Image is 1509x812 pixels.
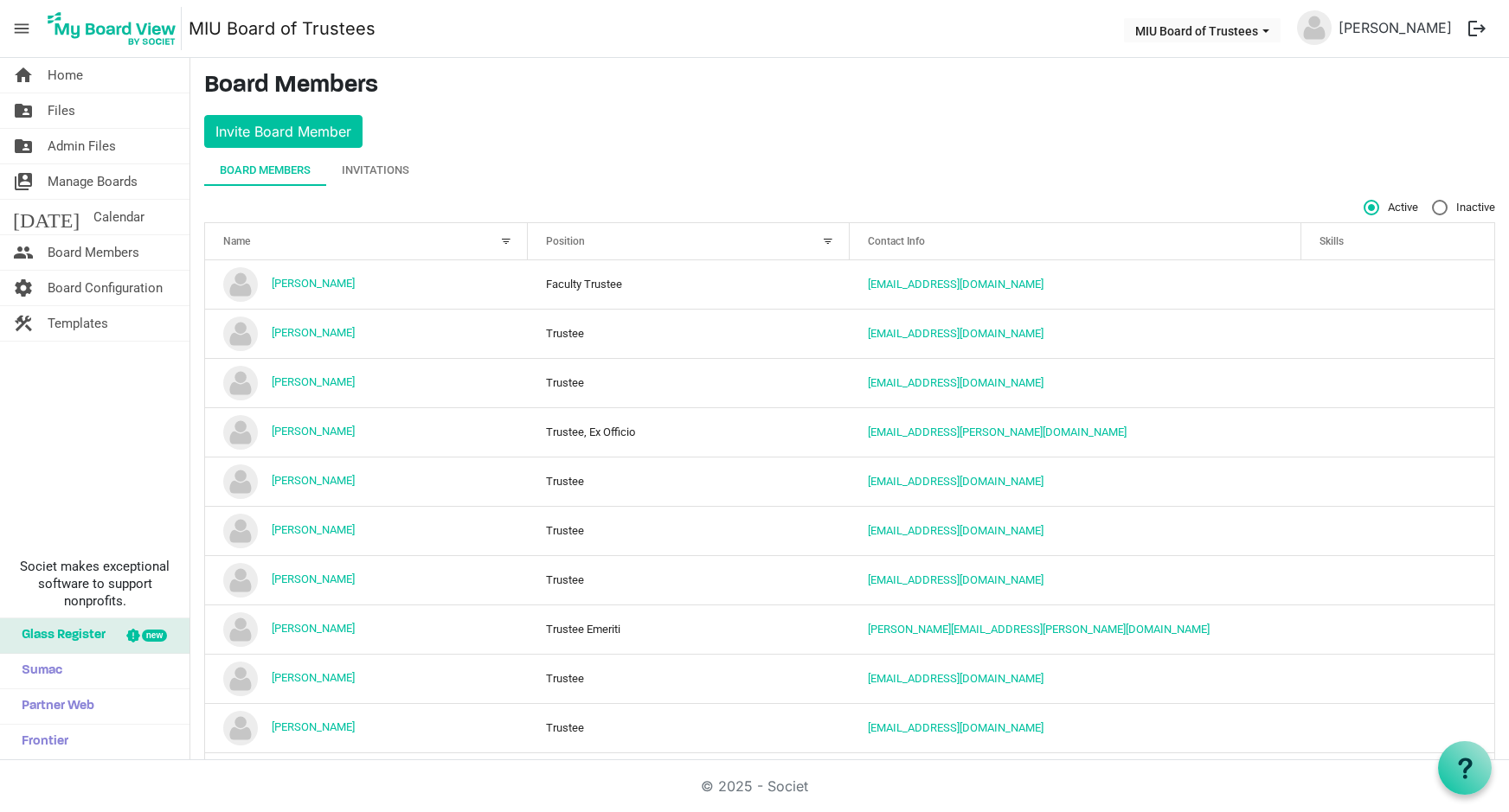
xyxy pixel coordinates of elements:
span: Contact Info [868,235,925,247]
a: [PERSON_NAME] [272,474,355,487]
span: Societ makes exceptional software to support nonprofits. [8,558,182,610]
td: Amine Kouider is template cell column header Name [205,260,528,309]
td: is template cell column header Skills [1301,555,1495,604]
span: Inactive [1432,200,1495,215]
span: Calendar [93,200,144,234]
td: Trustee column header Position [528,703,851,752]
td: Carolyn King is template cell column header Name [205,555,528,604]
div: Invitations [342,162,409,179]
td: Barbara Dreier is template cell column header Name [205,358,528,407]
span: Board Members [48,235,139,270]
td: is template cell column header Skills [1301,457,1495,506]
td: blevine@tm.org is template cell column header Contact Info [850,457,1301,506]
td: Trustee column header Position [528,457,851,506]
td: chris@hartnett.com is template cell column header Contact Info [850,604,1301,654]
td: is template cell column header Skills [1301,654,1495,703]
span: Skills [1320,235,1344,247]
span: [DATE] [13,200,80,234]
span: Name [223,235,250,247]
span: Admin Files [48,129,116,163]
td: bdreier@miu.edu is template cell column header Contact Info [850,358,1301,407]
span: Glass Register [13,618,106,653]
span: settings [13,271,34,305]
td: is template cell column header Skills [1301,703,1495,752]
img: no-profile-picture.svg [223,612,258,647]
span: Partner Web [13,689,94,724]
td: bcurrivan@gmail.com is template cell column header Contact Info [850,506,1301,555]
a: [PERSON_NAME] [272,375,355,388]
td: Bruce Currivan is template cell column header Name [205,506,528,555]
span: Frontier [13,725,68,759]
img: no-profile-picture.svg [223,316,258,351]
a: [EMAIL_ADDRESS][DOMAIN_NAME] [868,524,1043,537]
td: Bill Smith is template cell column header Name [205,407,528,457]
td: is template cell column header Skills [1301,506,1495,555]
span: people [13,235,34,270]
td: Trustee column header Position [528,555,851,604]
td: donnaj617@gmail.com is template cell column header Contact Info [850,703,1301,752]
td: Donna Jones is template cell column header Name [205,703,528,752]
td: Doug Greenfield is template cell column header Name [205,752,528,802]
a: [PERSON_NAME] [1332,10,1459,45]
td: is template cell column header Skills [1301,260,1495,309]
a: [EMAIL_ADDRESS][DOMAIN_NAME] [868,327,1043,340]
td: Faculty Trustee column header Position [528,260,851,309]
span: Board Configuration [48,271,163,305]
span: Files [48,93,75,128]
td: Brian Levine is template cell column header Name [205,457,528,506]
img: no-profile-picture.svg [223,415,258,450]
td: is template cell column header Skills [1301,309,1495,358]
a: [PERSON_NAME] [272,671,355,684]
span: folder_shared [13,93,34,128]
td: Trustee column header Position [528,309,851,358]
span: Active [1364,200,1418,215]
span: switch_account [13,164,34,199]
h3: Board Members [204,72,1495,101]
a: © 2025 - Societ [701,777,808,795]
td: Trustee column header Position [528,654,851,703]
td: Trustee Emeriti column header Position [528,604,851,654]
a: [PERSON_NAME] [272,720,355,733]
a: [PERSON_NAME] [272,326,355,339]
td: hridayatmavan1008@gmail.com is template cell column header Contact Info [850,654,1301,703]
a: [EMAIL_ADDRESS][DOMAIN_NAME] [868,475,1043,488]
td: Trustee Emeriti column header Position [528,752,851,802]
button: MIU Board of Trustees dropdownbutton [1124,18,1281,42]
a: [PERSON_NAME] [272,572,355,585]
a: [EMAIL_ADDRESS][DOMAIN_NAME] [868,672,1043,685]
div: Board Members [220,162,311,179]
img: no-profile-picture.svg [223,464,258,499]
span: Sumac [13,654,62,688]
a: [EMAIL_ADDRESS][DOMAIN_NAME] [868,376,1043,389]
a: [EMAIL_ADDRESS][DOMAIN_NAME] [868,721,1043,734]
div: tab-header [204,155,1495,186]
a: [EMAIL_ADDRESS][PERSON_NAME][DOMAIN_NAME] [868,425,1127,438]
img: no-profile-picture.svg [223,563,258,598]
td: is template cell column header Skills [1301,752,1495,802]
span: folder_shared [13,129,34,163]
a: [PERSON_NAME] [272,277,355,290]
span: menu [5,12,38,45]
td: is template cell column header Skills [1301,358,1495,407]
img: no-profile-picture.svg [223,267,258,302]
td: is template cell column header Skills [1301,604,1495,654]
td: greenfield.doug@gmail.com is template cell column header Contact Info [850,752,1301,802]
td: akouider@miu.edu is template cell column header Contact Info [850,260,1301,309]
a: [PERSON_NAME] [272,425,355,438]
a: [EMAIL_ADDRESS][DOMAIN_NAME] [868,573,1043,586]
a: [PERSON_NAME] [272,622,355,635]
td: Diane Davis is template cell column header Name [205,654,528,703]
a: MIU Board of Trustees [189,11,376,46]
span: Position [546,235,585,247]
img: no-profile-picture.svg [223,711,258,745]
img: no-profile-picture.svg [223,366,258,400]
img: no-profile-picture.svg [1297,10,1332,45]
td: Trustee, Ex Officio column header Position [528,407,851,457]
span: Home [48,58,83,93]
span: construction [13,306,34,341]
td: Trustee column header Position [528,358,851,407]
img: no-profile-picture.svg [223,662,258,696]
span: Templates [48,306,108,341]
button: logout [1459,10,1495,47]
img: My Board View Logo [42,7,182,50]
